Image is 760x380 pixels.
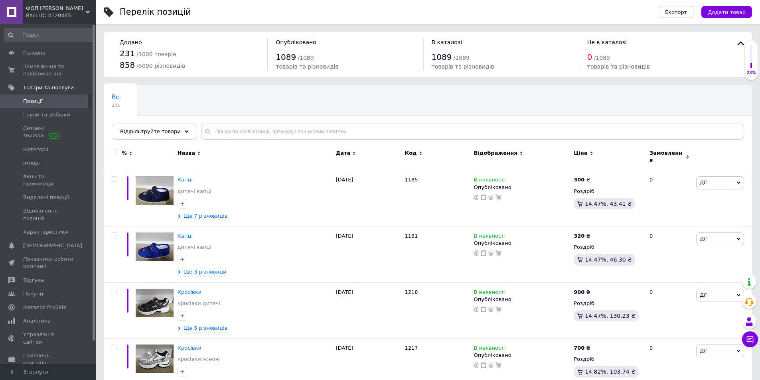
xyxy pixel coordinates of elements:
[23,352,74,366] span: Гаманець компанії
[574,356,643,363] div: Роздріб
[178,244,211,251] a: дитячі капці
[594,55,610,61] span: / 1089
[136,232,174,261] img: Тапочки
[645,170,694,226] div: 0
[23,111,70,118] span: Групи та добірки
[432,39,462,45] span: В каталозі
[184,213,227,220] span: Ще 7 різновидів
[700,179,707,185] span: Дії
[23,256,74,270] span: Показники роботи компанії
[136,51,176,57] span: / 1000 товарів
[334,282,403,339] div: [DATE]
[178,188,211,195] a: дитячі капці
[574,177,584,183] b: 300
[700,348,707,354] span: Дії
[136,63,185,69] span: / 5000 різновидів
[23,290,45,297] span: Покупці
[432,63,494,70] span: товарів та різновидів
[23,159,41,167] span: Імпорт
[585,368,636,375] span: 14.82%, 103.74 ₴
[700,236,707,242] span: Дії
[4,28,94,42] input: Пошук
[178,345,201,351] a: Кросівки
[120,128,181,134] span: Відфільтруйте товари
[659,6,694,18] button: Експорт
[432,52,452,62] span: 1089
[136,176,174,205] img: Тапочки
[587,52,592,62] span: 0
[23,49,45,57] span: Головна
[23,173,74,187] span: Акції та промокоди
[474,177,505,185] span: В наявності
[574,244,643,251] div: Роздріб
[26,5,86,12] span: ФОП Онопрієнко
[26,12,96,19] div: Ваш ID: 4120465
[334,226,403,282] div: [DATE]
[574,233,584,239] b: 320
[474,184,570,191] div: Опубліковано
[336,150,351,157] span: Дата
[645,282,694,339] div: 0
[574,345,590,352] div: ₴
[122,150,127,157] span: %
[276,39,316,45] span: Опубліковано
[474,233,505,241] span: В наявності
[178,150,195,157] span: Назва
[178,177,193,183] span: Капці
[23,228,68,236] span: Характеристики
[23,207,74,222] span: Відновлення позицій
[587,63,650,70] span: товарів та різновидів
[23,146,48,153] span: Категорії
[474,240,570,247] div: Опубліковано
[201,124,744,140] input: Пошук по назві позиції, артикулу і пошуковим запитам
[334,170,403,226] div: [DATE]
[474,150,517,157] span: Відображення
[745,70,758,76] div: 23%
[120,49,135,58] span: 231
[184,268,227,276] span: Ще 3 різновиди
[574,289,584,295] b: 900
[585,256,632,263] span: 14.47%, 46.30 ₴
[298,55,314,61] span: / 1089
[574,232,590,240] div: ₴
[112,94,121,101] span: Всі
[23,63,74,77] span: Замовлення та повідомлення
[178,233,193,239] a: Капці
[23,242,82,249] span: [DEMOGRAPHIC_DATA]
[178,356,220,363] a: кросівки жіночі
[23,84,74,91] span: Товари та послуги
[405,345,418,351] span: 1217
[405,233,418,239] span: 1181
[574,150,587,157] span: Ціна
[23,331,74,345] span: Управління сайтом
[23,125,74,139] span: Сезонні знижки
[23,277,44,284] span: Відгуки
[700,292,707,298] span: Дії
[184,325,227,332] span: Ще 5 різновидів
[405,177,418,183] span: 1185
[120,8,191,16] div: Перелік позицій
[665,9,687,15] span: Експорт
[178,289,201,295] a: Кросівки
[454,55,470,61] span: / 1089
[574,188,643,195] div: Роздріб
[23,317,51,325] span: Аналітика
[120,60,135,70] span: 858
[276,63,338,70] span: товарів та різновидів
[474,289,505,297] span: В наявності
[405,150,417,157] span: Код
[708,9,746,15] span: Додати товар
[120,39,142,45] span: Додано
[136,345,174,373] img: Кроссовки
[585,313,636,319] span: 14.47%, 130.23 ₴
[136,289,174,317] img: Кроссовки
[701,6,752,18] button: Додати товар
[474,345,505,353] span: В наявності
[178,300,220,307] a: кросівки дитячі
[574,289,590,296] div: ₴
[112,102,121,108] span: 231
[742,331,758,347] button: Чат з покупцем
